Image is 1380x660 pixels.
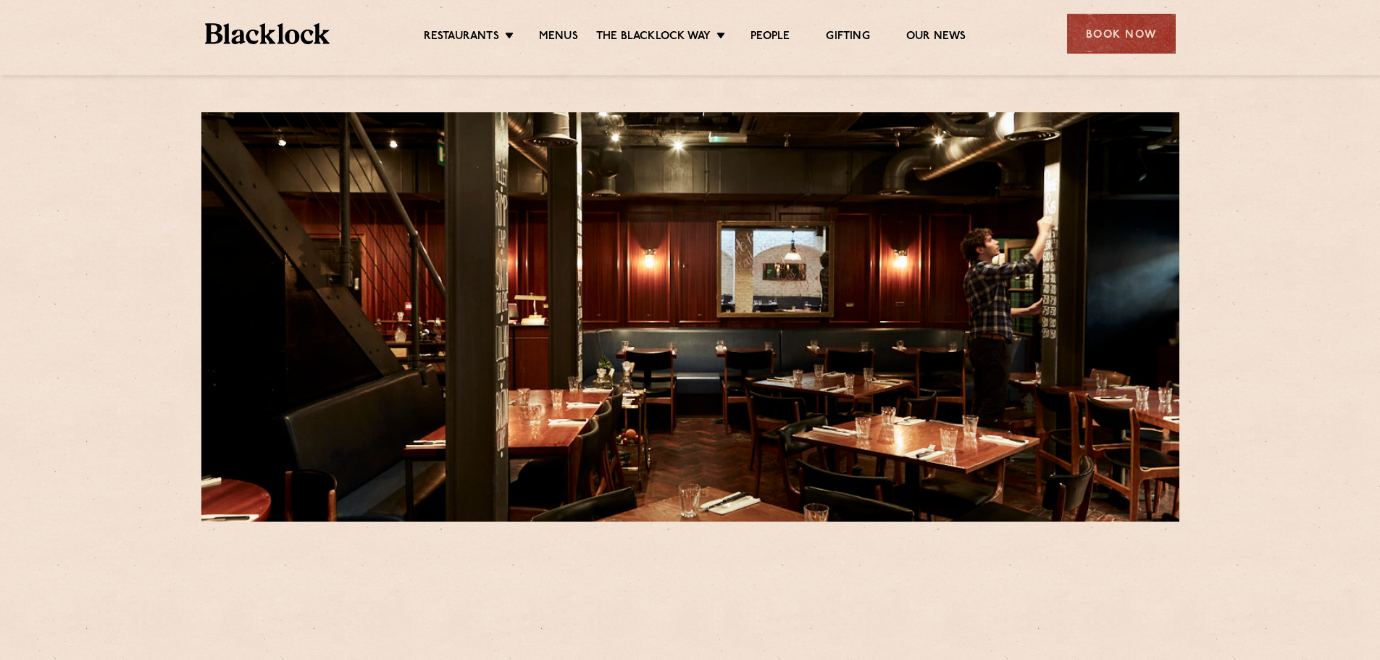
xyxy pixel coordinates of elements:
a: People [750,30,790,46]
a: Our News [906,30,966,46]
a: Restaurants [424,30,499,46]
div: Book Now [1067,14,1176,54]
a: Menus [539,30,578,46]
img: BL_Textured_Logo-footer-cropped.svg [205,23,330,44]
a: The Blacklock Way [596,30,711,46]
a: Gifting [826,30,869,46]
